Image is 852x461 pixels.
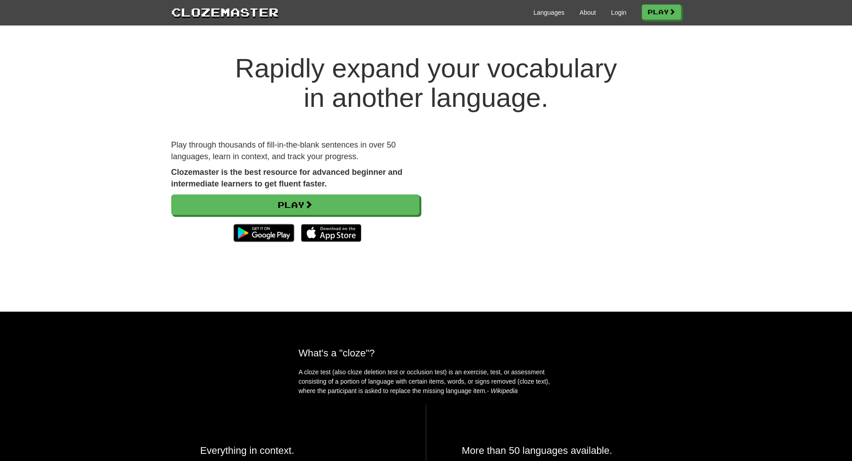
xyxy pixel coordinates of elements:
p: A cloze test (also cloze deletion test or occlusion test) is an exercise, test, or assessment con... [299,368,554,396]
a: About [580,8,596,17]
em: - Wikipedia [487,387,518,394]
h2: More than 50 languages available. [462,445,652,456]
a: Clozemaster [171,4,279,20]
a: Languages [534,8,564,17]
p: Play through thousands of fill-in-the-blank sentences in over 50 languages, learn in context, and... [171,140,420,162]
img: Get it on Google Play [229,220,298,246]
a: Login [611,8,626,17]
a: Play [642,4,681,20]
strong: Clozemaster is the best resource for advanced beginner and intermediate learners to get fluent fa... [171,168,403,188]
h2: What's a "cloze"? [299,347,554,359]
a: Play [171,195,420,215]
h2: Everything in context. [200,445,390,456]
img: Download_on_the_App_Store_Badge_US-UK_135x40-25178aeef6eb6b83b96f5f2d004eda3bffbb37122de64afbaef7... [301,224,361,242]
